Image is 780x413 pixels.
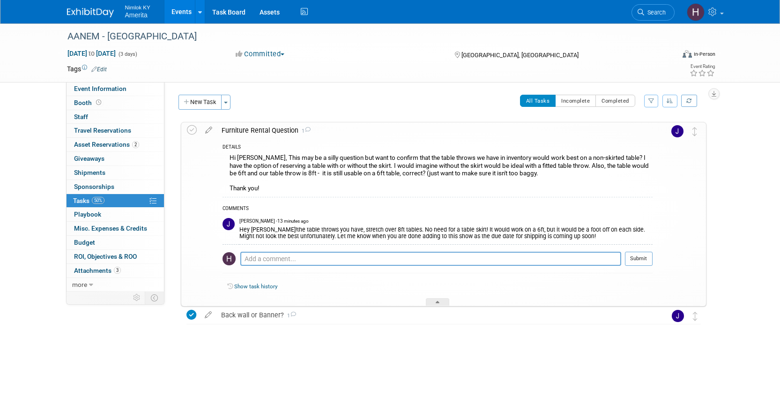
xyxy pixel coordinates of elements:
span: Search [644,9,666,16]
img: Jamie Dunn [671,125,683,137]
span: Event Information [74,85,126,92]
a: Asset Reservations2 [67,138,164,151]
td: Personalize Event Tab Strip [129,292,145,304]
span: 1 [298,128,311,134]
div: Event Format [619,49,716,63]
span: Staff [74,113,88,120]
span: to [87,50,96,57]
span: ROI, Objectives & ROO [74,253,137,260]
span: Giveaways [74,155,104,162]
a: Playbook [67,208,164,221]
img: Format-Inperson.png [683,50,692,58]
span: Sponsorships [74,183,114,190]
span: Budget [74,239,95,246]
span: Travel Reservations [74,127,131,134]
a: Shipments [67,166,164,180]
span: Asset Reservations [74,141,139,148]
img: Hannah Durbin [687,3,705,21]
img: ExhibitDay [67,8,114,17]
a: Attachments3 [67,264,164,278]
span: Nimlok KY [125,2,150,12]
div: AANEM - [GEOGRAPHIC_DATA] [64,28,661,45]
div: COMMENTS [223,204,653,214]
a: ROI, Objectives & ROO [67,250,164,263]
span: Amerita [125,11,148,19]
span: 1 [284,313,296,319]
span: 3 [114,267,121,274]
button: Completed [595,95,635,107]
span: Tasks [73,197,104,204]
div: Back wall or Banner? [216,307,653,323]
a: Budget [67,236,164,249]
a: Show task history [234,283,277,290]
span: 50% [92,197,104,204]
button: All Tasks [520,95,556,107]
span: [DATE] [DATE] [67,49,116,58]
a: Staff [67,110,164,124]
a: Travel Reservations [67,124,164,137]
a: Sponsorships [67,180,164,194]
img: Jamie Dunn [672,310,684,322]
img: Jamie Dunn [223,218,235,230]
span: Misc. Expenses & Credits [74,225,147,232]
td: Tags [67,64,107,74]
div: Hey [PERSON_NAME]!the table throws you have, stretch over 8ft tables. No need for a table skirt! ... [239,225,653,240]
a: Tasks50% [67,194,164,208]
span: Attachments [74,267,121,274]
span: [PERSON_NAME] - 13 minutes ago [239,218,309,225]
a: Refresh [681,95,697,107]
a: Search [631,4,675,21]
a: Giveaways [67,152,164,165]
span: Booth not reserved yet [94,99,103,106]
span: 2 [132,141,139,148]
a: Edit [91,66,107,73]
div: In-Person [693,51,715,58]
a: Event Information [67,82,164,96]
span: [GEOGRAPHIC_DATA], [GEOGRAPHIC_DATA] [461,52,579,59]
a: Misc. Expenses & Credits [67,222,164,235]
a: edit [200,311,216,319]
a: more [67,278,164,292]
a: Booth [67,96,164,110]
img: Hannah Durbin [223,252,236,265]
i: Move task [693,312,698,321]
button: Incomplete [555,95,596,107]
td: Toggle Event Tabs [145,292,164,304]
div: Event Rating [690,64,715,69]
span: (3 days) [118,51,137,57]
span: Playbook [74,210,101,218]
div: DETAILS [223,144,653,152]
button: Submit [625,252,653,266]
span: more [72,281,87,288]
i: Move task [692,127,697,136]
div: Hi [PERSON_NAME], This may be a silly question but want to confirm that the table throws we have ... [223,152,653,196]
a: edit [201,126,217,135]
div: Furniture Rental Question [217,122,653,138]
button: Committed [232,49,288,59]
span: Booth [74,99,103,106]
button: New Task [178,95,222,110]
span: Shipments [74,169,105,176]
